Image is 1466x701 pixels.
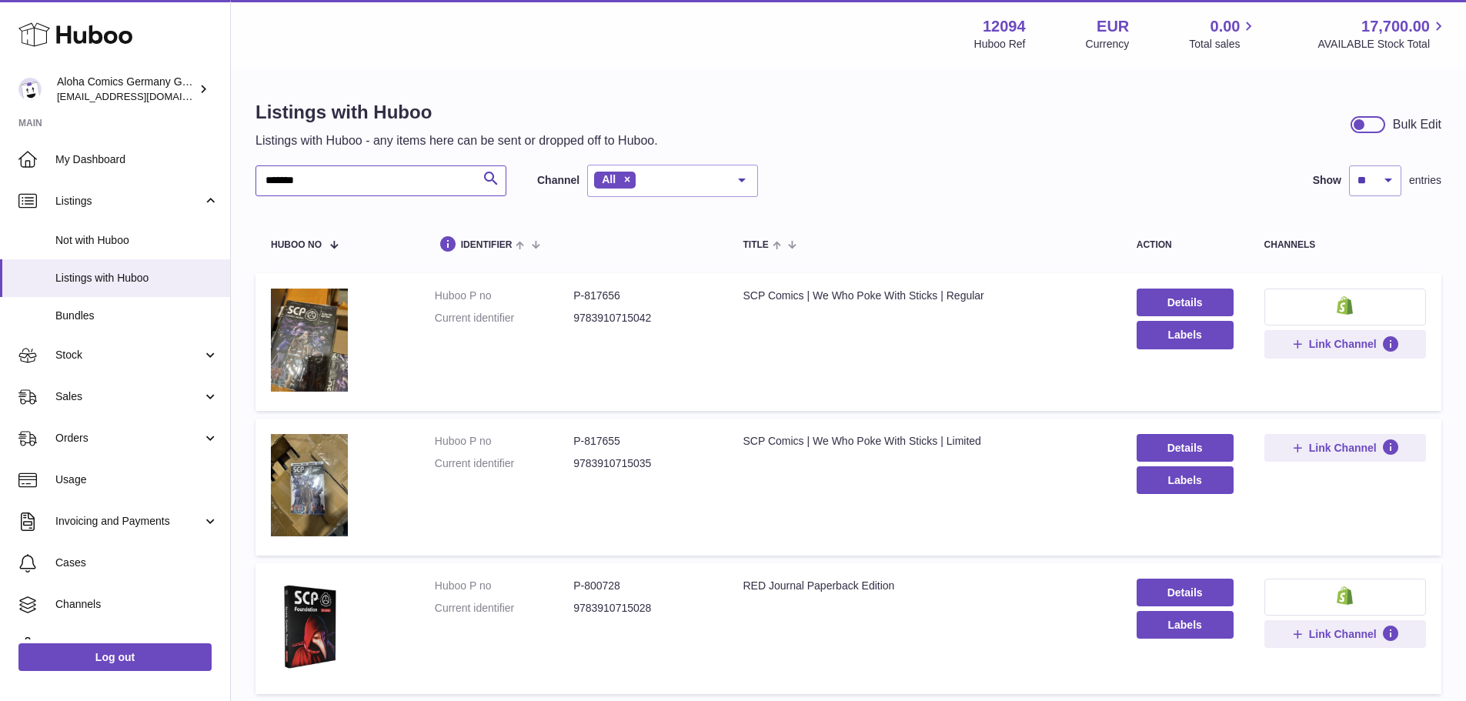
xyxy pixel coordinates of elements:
[435,601,573,616] dt: Current identifier
[55,556,219,570] span: Cases
[55,472,219,487] span: Usage
[1313,173,1341,188] label: Show
[743,434,1105,449] div: SCP Comics | We Who Poke With Sticks | Limited
[55,152,219,167] span: My Dashboard
[1189,37,1257,52] span: Total sales
[271,579,348,675] img: RED Journal Paperback Edition
[1264,434,1426,462] button: Link Channel
[55,514,202,529] span: Invoicing and Payments
[1097,16,1129,37] strong: EUR
[1317,16,1448,52] a: 17,700.00 AVAILABLE Stock Total
[255,132,658,149] p: Listings with Huboo - any items here can be sent or dropped off to Huboo.
[1264,330,1426,358] button: Link Channel
[57,90,226,102] span: [EMAIL_ADDRESS][DOMAIN_NAME]
[271,434,348,537] img: SCP Comics | We Who Poke With Sticks | Limited
[255,100,658,125] h1: Listings with Huboo
[537,173,579,188] label: Channel
[1137,289,1234,316] a: Details
[573,456,712,471] dd: 9783910715035
[1189,16,1257,52] a: 0.00 Total sales
[435,289,573,303] dt: Huboo P no
[1337,296,1353,315] img: shopify-small.png
[435,579,573,593] dt: Huboo P no
[743,289,1105,303] div: SCP Comics | We Who Poke With Sticks | Regular
[435,434,573,449] dt: Huboo P no
[435,456,573,471] dt: Current identifier
[461,240,513,250] span: identifier
[55,348,202,362] span: Stock
[1409,173,1441,188] span: entries
[743,240,768,250] span: title
[18,78,42,101] img: internalAdmin-12094@internal.huboo.com
[573,311,712,325] dd: 9783910715042
[1264,240,1426,250] div: channels
[983,16,1026,37] strong: 12094
[271,289,348,392] img: SCP Comics | We Who Poke With Sticks | Regular
[55,431,202,446] span: Orders
[435,311,573,325] dt: Current identifier
[1211,16,1241,37] span: 0.00
[573,579,712,593] dd: P-800728
[974,37,1026,52] div: Huboo Ref
[1137,321,1234,349] button: Labels
[1309,627,1377,641] span: Link Channel
[573,601,712,616] dd: 9783910715028
[1309,337,1377,351] span: Link Channel
[1393,116,1441,133] div: Bulk Edit
[55,271,219,285] span: Listings with Huboo
[1137,611,1234,639] button: Labels
[573,434,712,449] dd: P-817655
[271,240,322,250] span: Huboo no
[1317,37,1448,52] span: AVAILABLE Stock Total
[1137,240,1234,250] div: action
[1086,37,1130,52] div: Currency
[1137,466,1234,494] button: Labels
[55,194,202,209] span: Listings
[1137,579,1234,606] a: Details
[55,233,219,248] span: Not with Huboo
[743,579,1105,593] div: RED Journal Paperback Edition
[18,643,212,671] a: Log out
[602,173,616,185] span: All
[55,639,219,653] span: Settings
[573,289,712,303] dd: P-817656
[1264,620,1426,648] button: Link Channel
[57,75,195,104] div: Aloha Comics Germany GmbH
[55,309,219,323] span: Bundles
[55,389,202,404] span: Sales
[1361,16,1430,37] span: 17,700.00
[1137,434,1234,462] a: Details
[1309,441,1377,455] span: Link Channel
[55,597,219,612] span: Channels
[1337,586,1353,605] img: shopify-small.png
